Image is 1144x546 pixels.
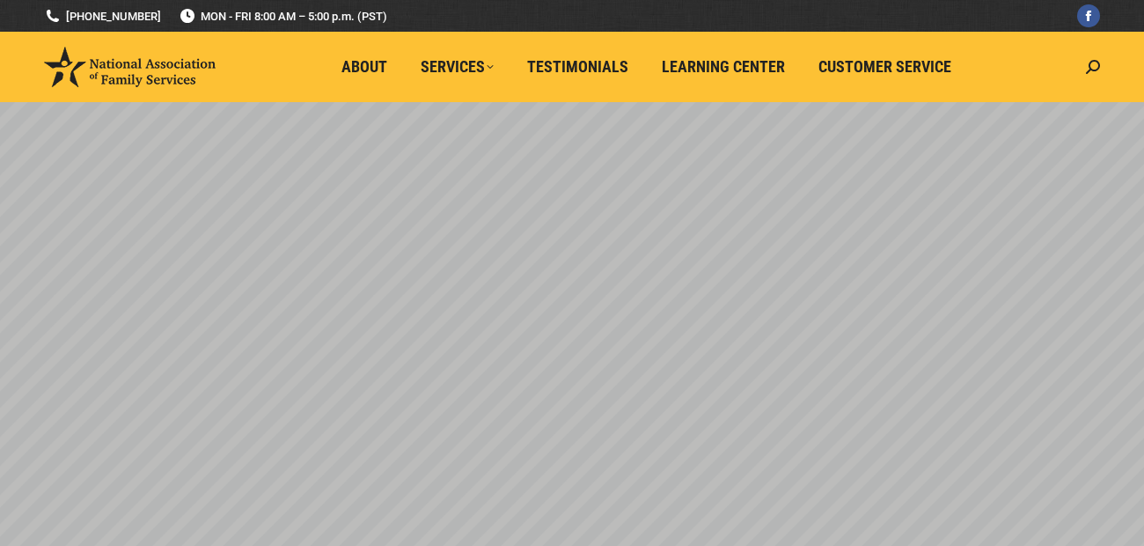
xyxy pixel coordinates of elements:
a: [PHONE_NUMBER] [44,8,161,25]
span: Learning Center [662,57,785,77]
span: Customer Service [818,57,951,77]
span: Services [421,57,494,77]
span: MON - FRI 8:00 AM – 5:00 p.m. (PST) [179,8,387,25]
a: About [329,50,400,84]
a: Facebook page opens in new window [1077,4,1100,27]
span: About [341,57,387,77]
a: Customer Service [806,50,964,84]
a: Testimonials [515,50,641,84]
a: Learning Center [649,50,797,84]
span: Testimonials [527,57,628,77]
img: National Association of Family Services [44,47,216,87]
